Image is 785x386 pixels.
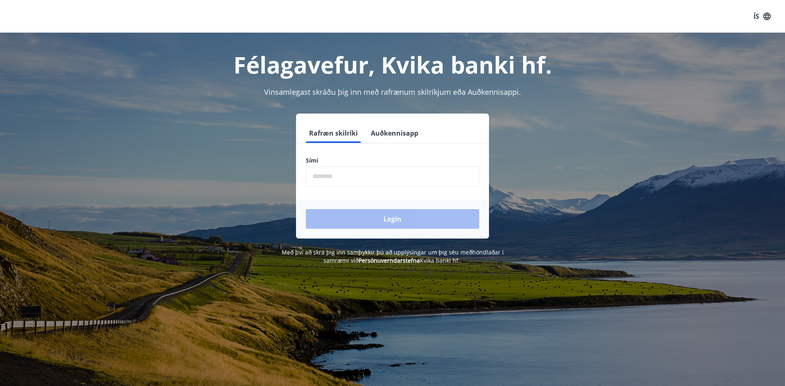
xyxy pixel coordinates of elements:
h1: Félagavefur, Kvika banki hf. [108,49,677,80]
span: Vinsamlegast skráðu þig inn með rafrænum skilríkjum eða Auðkennisappi. [264,87,521,97]
button: ÍS [749,9,775,24]
button: Auðkennisapp [368,123,422,143]
span: Með því að skrá þig inn samþykkir þú að upplýsingar um þig séu meðhöndlaðar í samræmi við Kvika b... [282,248,504,264]
button: Rafræn skilríki [306,123,361,143]
a: Persónuverndarstefna [359,257,420,264]
label: Sími [306,156,479,165]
